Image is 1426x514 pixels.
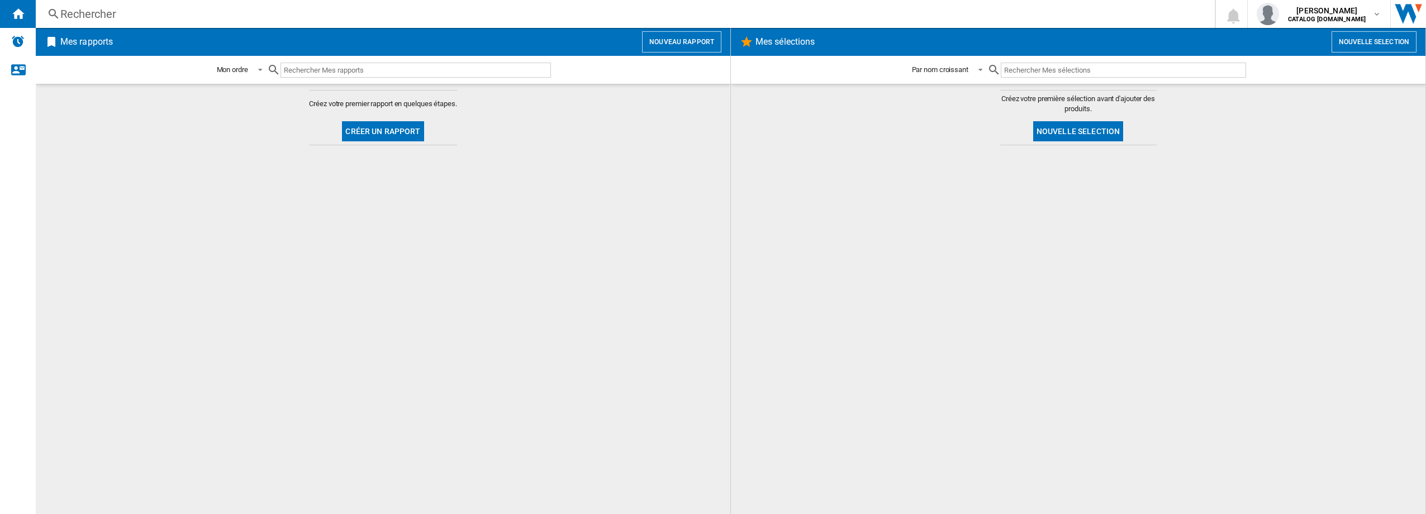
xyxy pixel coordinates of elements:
[1288,5,1366,16] span: [PERSON_NAME]
[217,65,248,74] div: Mon ordre
[58,31,115,53] h2: Mes rapports
[60,6,1186,22] div: Rechercher
[1288,16,1366,23] b: CATALOG [DOMAIN_NAME]
[342,121,424,141] button: Créer un rapport
[912,65,968,74] div: Par nom croissant
[281,63,551,78] input: Rechercher Mes rapports
[1000,94,1157,114] span: Créez votre première sélection avant d'ajouter des produits.
[1257,3,1279,25] img: profile.jpg
[642,31,721,53] button: Nouveau rapport
[309,99,457,109] span: Créez votre premier rapport en quelques étapes.
[1033,121,1124,141] button: Nouvelle selection
[1001,63,1246,78] input: Rechercher Mes sélections
[1332,31,1417,53] button: Nouvelle selection
[11,35,25,48] img: alerts-logo.svg
[753,31,817,53] h2: Mes sélections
